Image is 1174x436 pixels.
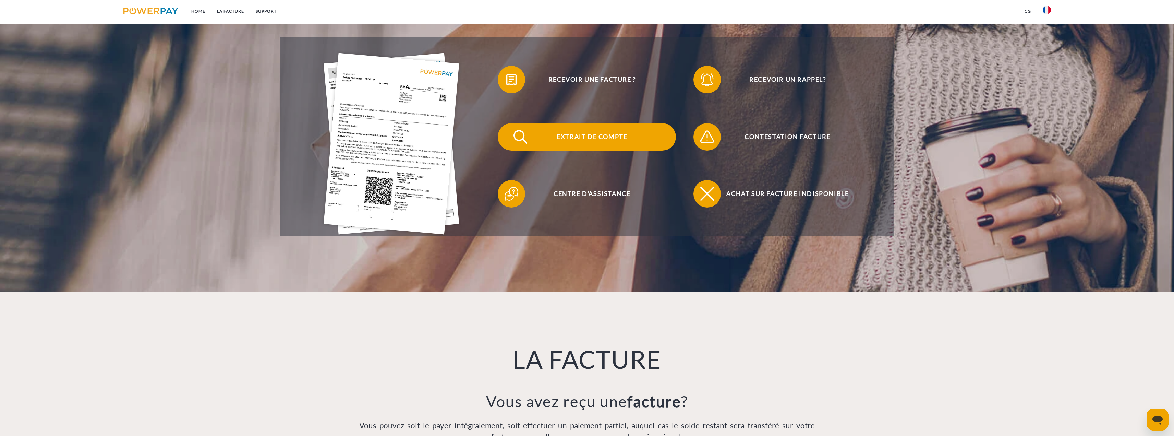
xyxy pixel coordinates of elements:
[123,8,179,14] img: logo-powerpay.svg
[185,5,211,17] a: Home
[211,5,250,17] a: LA FACTURE
[693,180,872,208] button: Achat sur facture indisponible
[508,66,676,93] span: Recevoir une facture ?
[704,180,872,208] span: Achat sur facture indisponible
[1147,409,1169,431] iframe: Bouton de lancement de la fenêtre de messagerie
[498,123,676,151] button: Extrait de compte
[699,185,716,202] img: qb_close.svg
[704,123,872,151] span: Contestation Facture
[347,392,827,411] h3: Vous avez reçu une ?
[503,185,520,202] img: qb_help.svg
[324,53,459,234] img: single_invoice_powerpay_fr.jpg
[1043,6,1051,14] img: fr
[498,180,676,208] button: Centre d'assistance
[508,123,676,151] span: Extrait de compte
[1019,5,1037,17] a: CG
[627,392,681,411] b: facture
[693,123,872,151] button: Contestation Facture
[699,71,716,88] img: qb_bell.svg
[699,128,716,145] img: qb_warning.svg
[512,128,529,145] img: qb_search.svg
[347,344,827,375] h1: LA FACTURE
[704,66,872,93] span: Recevoir un rappel?
[250,5,282,17] a: Support
[503,71,520,88] img: qb_bill.svg
[498,66,676,93] button: Recevoir une facture ?
[508,180,676,208] span: Centre d'assistance
[693,66,872,93] button: Recevoir un rappel?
